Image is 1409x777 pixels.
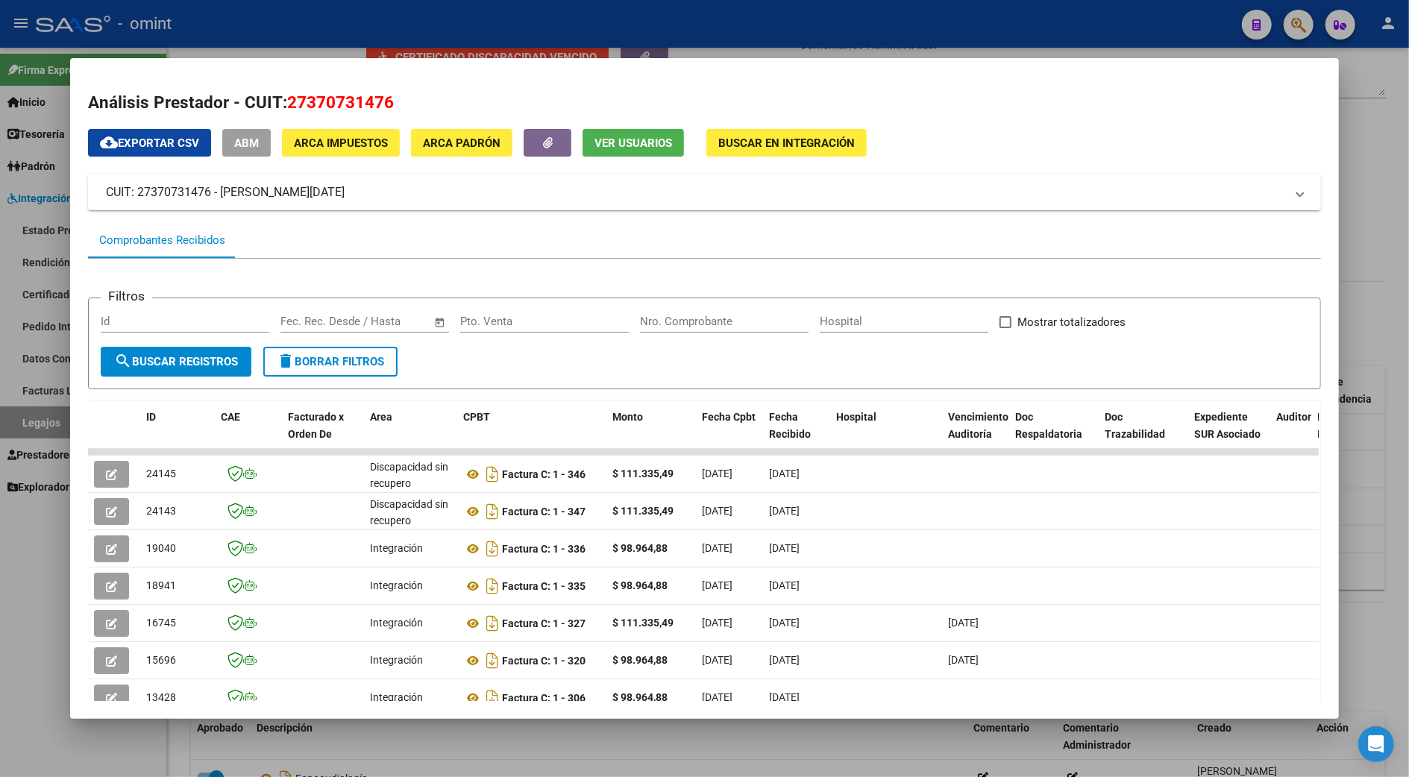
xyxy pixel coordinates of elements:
span: Discapacidad sin recupero [370,461,448,490]
span: [DATE] [769,579,800,591]
mat-expansion-panel-header: CUIT: 27370731476 - [PERSON_NAME][DATE] [88,174,1320,210]
span: Expediente SUR Asociado [1194,411,1261,440]
strong: Factura C: 1 - 347 [502,506,586,518]
span: ABM [234,136,259,150]
datatable-header-cell: Facturado x Orden De [282,401,364,467]
span: 15696 [146,654,176,666]
input: Fecha inicio [280,315,341,328]
datatable-header-cell: Expediente SUR Asociado [1188,401,1270,467]
input: Fecha fin [354,315,427,328]
span: [DATE] [948,654,979,666]
strong: $ 98.964,88 [612,579,668,591]
datatable-header-cell: Area [364,401,457,467]
span: [DATE] [769,542,800,554]
span: Doc Respaldatoria [1015,411,1082,440]
span: Ver Usuarios [594,136,672,150]
button: Exportar CSV [88,129,211,157]
span: [DATE] [702,617,732,629]
strong: Factura C: 1 - 336 [502,543,586,555]
i: Descargar documento [483,574,502,598]
h3: Filtros [101,286,152,306]
strong: $ 98.964,88 [612,654,668,666]
span: [DATE] [702,654,732,666]
strong: $ 111.335,49 [612,617,674,629]
span: Vencimiento Auditoría [948,411,1008,440]
span: Mostrar totalizadores [1017,313,1126,331]
span: 18941 [146,579,176,591]
button: Ver Usuarios [583,129,684,157]
datatable-header-cell: Monto [606,401,696,467]
span: 13428 [146,691,176,703]
span: CPBT [463,411,490,423]
span: 27370731476 [287,92,394,112]
strong: $ 111.335,49 [612,468,674,479]
span: Fecha Cpbt [702,411,756,423]
mat-icon: cloud_download [100,133,118,151]
mat-icon: delete [277,352,295,370]
datatable-header-cell: Fecha Recibido [763,401,830,467]
span: ARCA Padrón [423,136,500,150]
span: Buscar en Integración [718,136,855,150]
span: Discapacidad sin recupero [370,498,448,527]
span: CAE [221,411,240,423]
i: Descargar documento [483,462,502,486]
span: [DATE] [702,691,732,703]
datatable-header-cell: Hospital [830,401,942,467]
span: Exportar CSV [100,136,199,150]
i: Descargar documento [483,611,502,635]
datatable-header-cell: Retencion IIBB [1311,401,1371,467]
span: [DATE] [702,579,732,591]
h2: Análisis Prestador - CUIT: [88,90,1320,116]
button: ARCA Impuestos [282,129,400,157]
button: Buscar Registros [101,347,251,377]
datatable-header-cell: Vencimiento Auditoría [942,401,1009,467]
span: Auditoria [1276,411,1320,423]
span: [DATE] [948,617,979,629]
span: [DATE] [769,617,800,629]
datatable-header-cell: Doc Respaldatoria [1009,401,1099,467]
button: ABM [222,129,271,157]
span: [DATE] [702,505,732,517]
datatable-header-cell: CPBT [457,401,606,467]
div: Open Intercom Messenger [1358,726,1394,762]
span: Facturado x Orden De [288,411,344,440]
span: 19040 [146,542,176,554]
span: Area [370,411,392,423]
strong: Factura C: 1 - 346 [502,468,586,480]
span: Integración [370,542,423,554]
span: Integración [370,691,423,703]
span: ARCA Impuestos [294,136,388,150]
strong: Factura C: 1 - 327 [502,617,586,629]
span: Integración [370,654,423,666]
span: [DATE] [769,468,800,479]
span: Borrar Filtros [277,355,384,368]
span: 24143 [146,505,176,517]
span: Buscar Registros [114,355,238,368]
strong: Factura C: 1 - 335 [502,580,586,592]
button: ARCA Padrón [411,129,512,157]
span: ID [146,411,156,423]
strong: $ 98.964,88 [612,542,668,554]
datatable-header-cell: CAE [215,401,282,467]
span: [DATE] [769,691,800,703]
button: Borrar Filtros [263,347,398,377]
button: Buscar en Integración [706,129,867,157]
span: Monto [612,411,643,423]
span: Integración [370,579,423,591]
span: [DATE] [702,542,732,554]
datatable-header-cell: ID [140,401,215,467]
span: 16745 [146,617,176,629]
i: Descargar documento [483,537,502,561]
mat-panel-title: CUIT: 27370731476 - [PERSON_NAME][DATE] [106,183,1284,201]
div: Comprobantes Recibidos [99,232,225,249]
span: Retencion IIBB [1317,411,1366,440]
i: Descargar documento [483,500,502,523]
strong: $ 111.335,49 [612,505,674,517]
strong: $ 98.964,88 [612,691,668,703]
i: Descargar documento [483,686,502,710]
span: [DATE] [769,654,800,666]
span: Doc Trazabilidad [1105,411,1165,440]
span: Fecha Recibido [769,411,811,440]
datatable-header-cell: Auditoria [1270,401,1311,467]
mat-icon: search [114,352,132,370]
